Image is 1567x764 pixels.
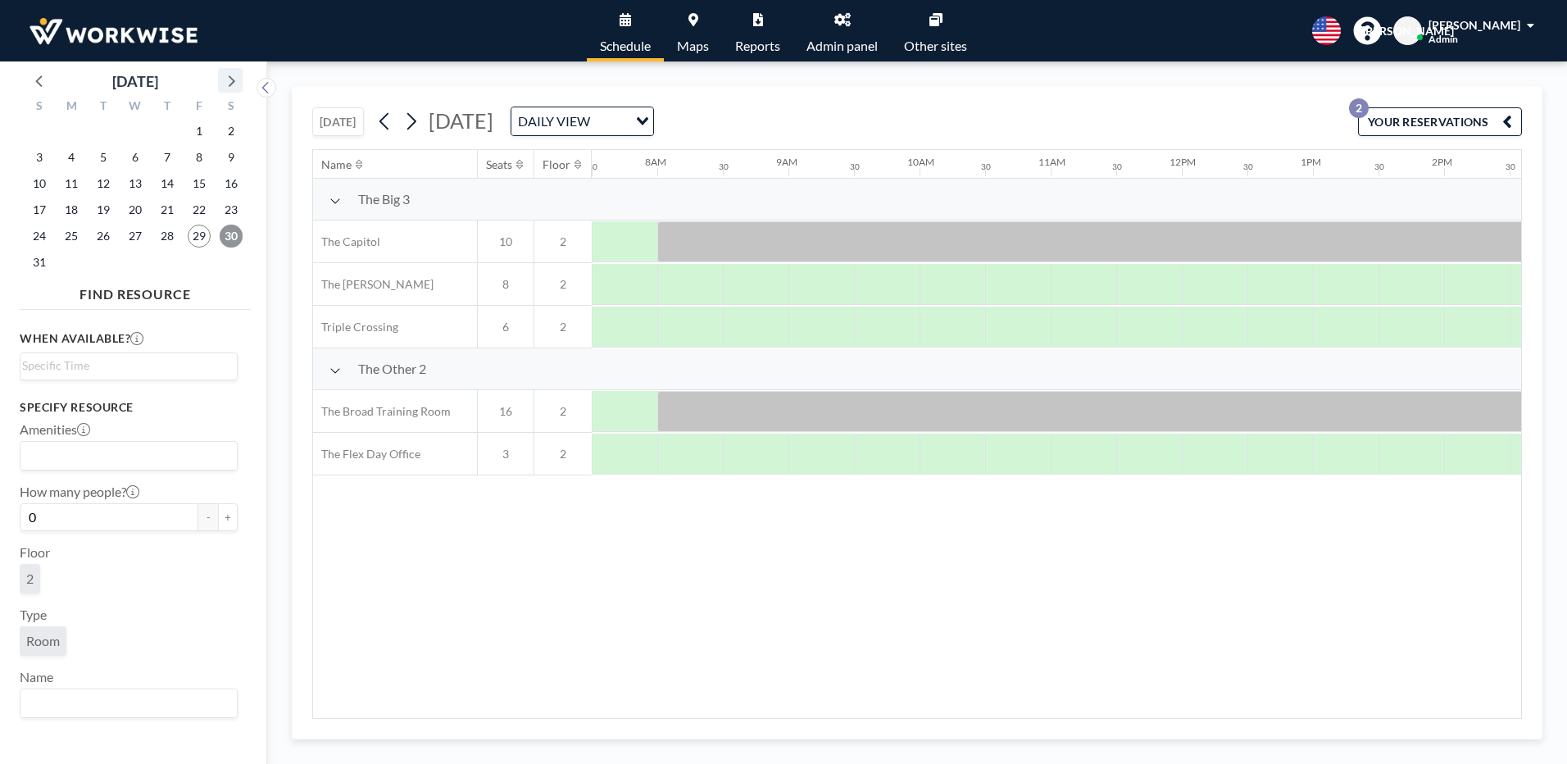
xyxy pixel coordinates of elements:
span: Saturday, August 2, 2025 [220,120,243,143]
span: 2 [534,234,592,249]
div: 30 [1112,161,1122,172]
div: 30 [1506,161,1515,172]
span: The Capitol [313,234,380,249]
span: Schedule [600,39,651,52]
span: Admin [1428,33,1458,45]
div: Floor [543,157,570,172]
span: Friday, August 15, 2025 [188,172,211,195]
div: 1PM [1301,156,1321,168]
span: The [PERSON_NAME] [313,277,434,292]
span: Wednesday, August 13, 2025 [124,172,147,195]
span: [DATE] [429,108,493,133]
span: Monday, August 4, 2025 [60,146,83,169]
label: How many people? [20,484,139,500]
span: Thursday, August 14, 2025 [156,172,179,195]
div: 9AM [776,156,797,168]
span: 2 [534,447,592,462]
span: Wednesday, August 27, 2025 [124,225,147,248]
div: 30 [850,161,860,172]
input: Search for option [22,357,228,375]
label: Floor [20,544,50,561]
span: 6 [478,320,534,334]
span: DAILY VIEW [515,111,593,132]
button: YOUR RESERVATIONS2 [1358,107,1522,136]
div: 10AM [907,156,934,168]
span: Tuesday, August 19, 2025 [92,198,115,221]
span: Saturday, August 16, 2025 [220,172,243,195]
span: Sunday, August 31, 2025 [28,251,51,274]
div: [DATE] [112,70,158,93]
span: 16 [478,404,534,419]
span: Monday, August 25, 2025 [60,225,83,248]
span: 2 [534,404,592,419]
span: 3 [478,447,534,462]
div: 30 [1243,161,1253,172]
div: 30 [588,161,597,172]
div: Search for option [20,689,237,717]
span: Tuesday, August 5, 2025 [92,146,115,169]
span: Friday, August 1, 2025 [188,120,211,143]
span: Tuesday, August 26, 2025 [92,225,115,248]
span: Maps [677,39,709,52]
h3: Specify resource [20,400,238,415]
div: Search for option [20,353,237,378]
span: Sunday, August 10, 2025 [28,172,51,195]
span: Saturday, August 23, 2025 [220,198,243,221]
span: Saturday, August 30, 2025 [220,225,243,248]
span: 2 [534,277,592,292]
button: [DATE] [312,107,364,136]
span: 8 [478,277,534,292]
button: + [218,503,238,531]
div: M [56,97,88,118]
span: 2 [534,320,592,334]
label: Amenities [20,421,90,438]
div: T [88,97,120,118]
span: Friday, August 22, 2025 [188,198,211,221]
span: The Other 2 [358,361,426,377]
span: The Big 3 [358,191,410,207]
span: [PERSON_NAME] [1362,24,1454,39]
div: 12PM [1170,156,1196,168]
p: 2 [1349,98,1369,118]
span: Wednesday, August 6, 2025 [124,146,147,169]
span: Sunday, August 17, 2025 [28,198,51,221]
div: F [183,97,215,118]
span: Monday, August 11, 2025 [60,172,83,195]
span: Friday, August 29, 2025 [188,225,211,248]
img: organization-logo [26,15,201,48]
span: Sunday, August 24, 2025 [28,225,51,248]
div: 8AM [645,156,666,168]
div: 30 [1374,161,1384,172]
div: S [215,97,247,118]
button: - [198,503,218,531]
span: Sunday, August 3, 2025 [28,146,51,169]
span: Thursday, August 28, 2025 [156,225,179,248]
span: 10 [478,234,534,249]
div: 30 [981,161,991,172]
div: Search for option [20,442,237,470]
span: Other sites [904,39,967,52]
span: [PERSON_NAME] [1428,18,1520,32]
span: Tuesday, August 12, 2025 [92,172,115,195]
span: The Broad Training Room [313,404,451,419]
input: Search for option [22,445,228,466]
div: Name [321,157,352,172]
span: Thursday, August 7, 2025 [156,146,179,169]
span: Room [26,633,60,649]
div: Seats [486,157,512,172]
div: 2PM [1432,156,1452,168]
span: The Flex Day Office [313,447,420,462]
span: 2 [26,571,34,587]
span: Monday, August 18, 2025 [60,198,83,221]
h4: FIND RESOURCE [20,280,251,302]
span: Friday, August 8, 2025 [188,146,211,169]
div: T [151,97,183,118]
label: Name [20,669,53,685]
span: Triple Crossing [313,320,398,334]
span: Wednesday, August 20, 2025 [124,198,147,221]
input: Search for option [22,693,228,714]
span: Admin panel [806,39,878,52]
input: Search for option [595,111,626,132]
div: 11AM [1038,156,1065,168]
div: S [24,97,56,118]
